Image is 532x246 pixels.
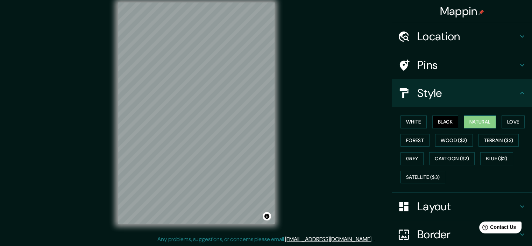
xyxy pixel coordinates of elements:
[263,212,271,220] button: Toggle attribution
[392,22,532,50] div: Location
[392,79,532,107] div: Style
[480,152,513,165] button: Blue ($2)
[400,115,427,128] button: White
[157,235,373,244] p: Any problems, suggestions, or concerns please email .
[285,236,371,243] a: [EMAIL_ADDRESS][DOMAIN_NAME]
[417,227,518,241] h4: Border
[417,86,518,100] h4: Style
[417,29,518,43] h4: Location
[392,51,532,79] div: Pins
[464,115,496,128] button: Natural
[478,9,484,15] img: pin-icon.png
[502,115,525,128] button: Love
[432,115,459,128] button: Black
[470,219,524,238] iframe: Help widget launcher
[400,134,430,147] button: Forest
[400,171,445,184] button: Satellite ($3)
[440,4,484,18] h4: Mappin
[118,2,275,224] canvas: Map
[478,134,519,147] button: Terrain ($2)
[400,152,424,165] button: Grey
[373,235,374,244] div: .
[429,152,475,165] button: Cartoon ($2)
[435,134,473,147] button: Wood ($2)
[392,192,532,220] div: Layout
[374,235,375,244] div: .
[417,58,518,72] h4: Pins
[417,199,518,213] h4: Layout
